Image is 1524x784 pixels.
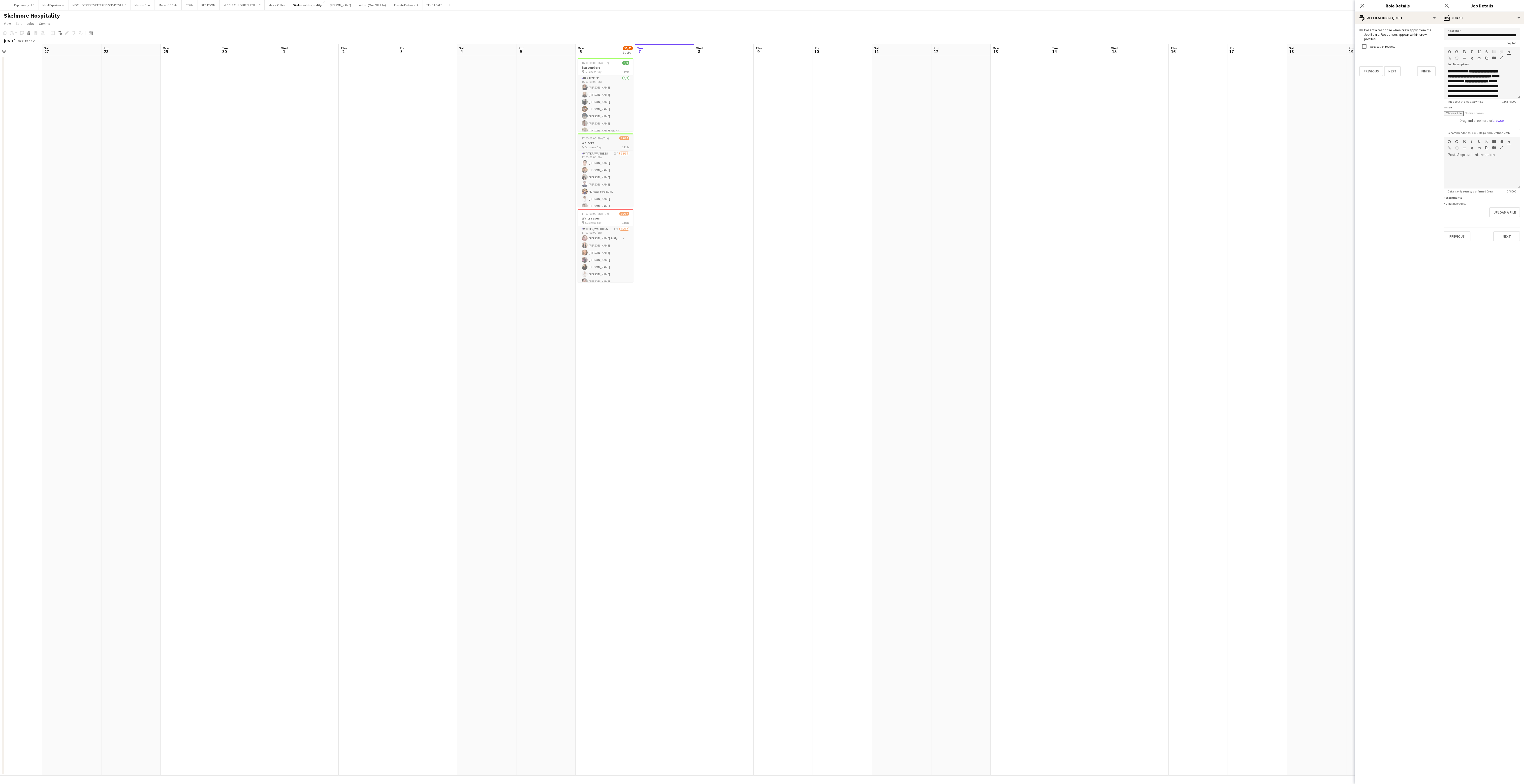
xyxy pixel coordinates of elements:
span: 37/40 [623,46,633,50]
button: Horizontal Line [1462,146,1466,150]
button: HTML Code [1477,56,1481,60]
a: Jobs [25,20,36,27]
span: Sun [933,46,939,50]
span: Mon [578,46,584,50]
button: HTML Code [1477,146,1481,150]
span: Mon [163,46,169,50]
button: Finish [1417,66,1436,76]
div: Application Request [1355,12,1440,24]
div: No files uploaded. [1444,202,1520,205]
button: Unordered List [1492,140,1496,144]
span: 1 Role [622,145,629,149]
app-card-role: Waiter/Waitress23A12/1417:00-01:00 (8h)[PERSON_NAME][PERSON_NAME][PERSON_NAME][PERSON_NAME]Nurgaz... [578,151,633,261]
div: 17:00-01:00 (8h) (Tue)16/17Waitresses Business Bay1 RoleWaiter/Waitress17A16/1717:00-01:00 (8h)[P... [578,209,633,282]
button: Redo [1455,50,1459,54]
button: Redo [1455,140,1459,144]
button: Ordered List [1500,50,1503,54]
label: Application request [1369,44,1395,48]
div: 3 Jobs [623,51,633,54]
h1: Skelmore Hospitality [4,12,60,19]
button: Clear Formatting [1470,146,1473,150]
span: 7 [636,49,643,54]
span: Comms [39,21,50,26]
button: Paste as plain text [1485,56,1488,60]
h3: Role Details [1355,2,1440,9]
span: Sat [874,46,880,50]
app-card-role: Waiter/Waitress17A16/1717:00-01:00 (8h)[PERSON_NAME] Svitlychna[PERSON_NAME][PERSON_NAME][PERSON_... [578,226,633,358]
a: Comms [37,20,52,27]
span: Tue [1052,46,1058,50]
a: View [2,20,13,27]
h3: Job Details [1440,2,1524,9]
span: Week 39 [16,39,29,42]
button: Clear Formatting [1470,56,1473,60]
span: 9/9 [622,61,629,65]
button: KEG ROOM [197,0,220,10]
span: 14 [1051,49,1058,54]
span: Sat [44,46,50,50]
button: Fullscreen [1500,56,1503,60]
span: 0 / 8000 [1503,189,1520,193]
span: View [4,21,11,26]
button: Text Color [1507,50,1511,54]
span: Fri [815,46,819,50]
span: Mon [993,46,999,50]
button: Text Color [1507,140,1511,144]
span: Business Bay [585,70,602,74]
span: Sun [518,46,524,50]
button: Next [1493,231,1520,241]
span: 54 / 140 [1503,41,1520,45]
span: 29 [162,49,169,54]
button: Bold [1462,140,1466,144]
span: 1 Role [622,221,629,224]
div: Job Ad [1440,12,1524,24]
button: Horizontal Line [1462,56,1466,60]
span: 5 [518,49,524,54]
button: Masra Coffee [265,0,289,10]
span: 11 [873,49,880,54]
button: Maisan15 Cafe [155,0,182,10]
button: Fullscreen [1500,146,1503,150]
button: TEN 11 CAFE [422,0,446,10]
span: Recommendation: 600 x 400px, smaller than 2mb [1444,131,1514,135]
span: Jobs [27,21,34,26]
button: Unordered List [1492,50,1496,54]
app-job-card: 17:00-01:00 (8h) (Tue)12/14Waiters Business Bay1 RoleWaiter/Waitress23A12/1417:00-01:00 (8h)[PERS... [578,133,633,207]
span: 16:00-01:00 (9h) (Tue) [582,61,609,65]
span: 10 [814,49,819,54]
span: 1 [281,49,288,54]
span: Fri [400,46,404,50]
span: 18 [1288,49,1295,54]
span: Details only seen by confirmed Crew [1444,189,1497,193]
span: Wed [696,46,703,50]
button: Rep Jewelry LLC [10,0,38,10]
div: 16:00-01:00 (9h) (Tue)9/9Bartenders Business Bay1 RoleBartender9/916:00-01:00 (9h)[PERSON_NAME][P... [578,58,633,131]
button: Strikethrough [1485,50,1488,54]
span: Info about the job as a whole [1444,100,1487,103]
span: 16/17 [619,212,629,216]
span: 4 [458,49,465,54]
button: Insert video [1492,56,1496,60]
button: Undo [1448,140,1451,144]
button: MIDDLE CHILD KITCHEN L.L.C [220,0,265,10]
span: Tue [222,46,228,50]
span: 19 [1348,49,1354,54]
button: Italic [1470,140,1473,144]
span: Wed [281,46,288,50]
button: MOCHI DESSERTS CATERING SERVICES L.L.C [68,0,130,10]
h3: Waitresses [578,216,633,220]
span: 12 [933,49,939,54]
span: Fri [1230,46,1234,50]
p: Collect a response when crew apply from the Job Board. Responses appear within crew profiles. [1359,28,1436,41]
span: Thu [756,46,762,50]
span: Business Bay [585,221,602,224]
span: Thu [341,46,347,50]
button: Adhoc (One Off Jobs) [355,0,390,10]
span: Thu [1171,46,1177,50]
span: Sat [1289,46,1295,50]
button: Maroon Door [130,0,155,10]
button: BTWN [182,0,197,10]
span: Wed [1111,46,1118,50]
button: Underline [1477,140,1481,144]
button: Elevate Restaurant [390,0,422,10]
